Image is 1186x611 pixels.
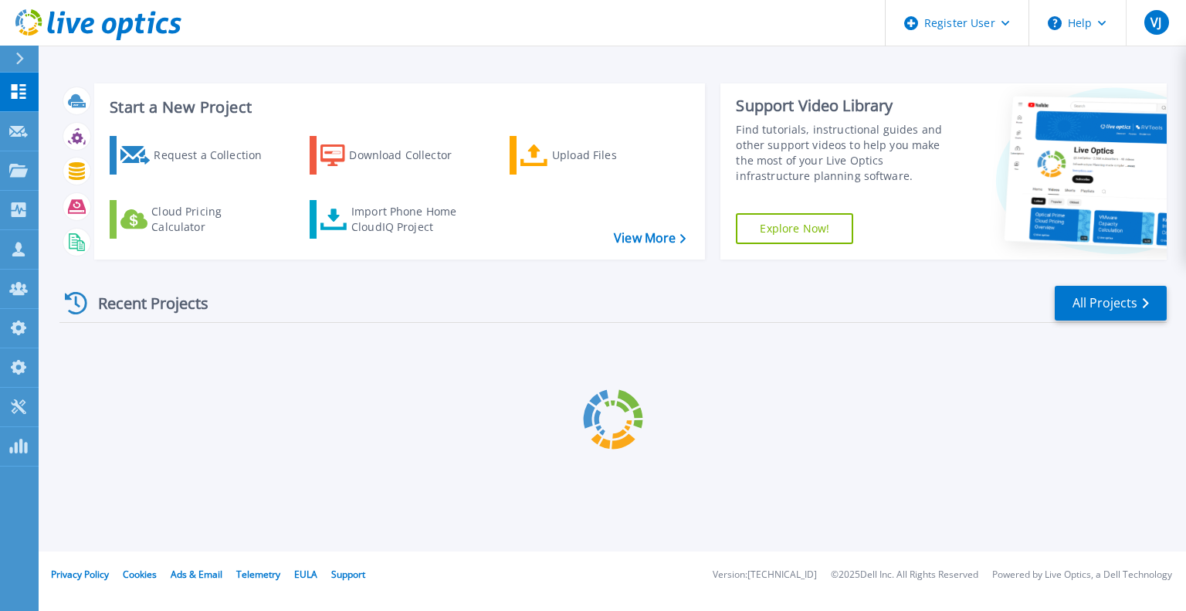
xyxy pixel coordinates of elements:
div: Cloud Pricing Calculator [151,204,275,235]
a: Download Collector [310,136,482,175]
h3: Start a New Project [110,99,686,116]
a: EULA [294,568,317,581]
li: © 2025 Dell Inc. All Rights Reserved [831,570,978,580]
a: Ads & Email [171,568,222,581]
li: Powered by Live Optics, a Dell Technology [992,570,1172,580]
a: Cookies [123,568,157,581]
div: Import Phone Home CloudIQ Project [351,204,472,235]
a: Explore Now! [736,213,853,244]
a: Support [331,568,365,581]
a: All Projects [1055,286,1167,321]
a: View More [614,231,686,246]
a: Request a Collection [110,136,282,175]
div: Recent Projects [59,284,229,322]
span: VJ [1150,16,1161,29]
div: Find tutorials, instructional guides and other support videos to help you make the most of your L... [736,122,960,184]
li: Version: [TECHNICAL_ID] [713,570,817,580]
div: Support Video Library [736,96,960,116]
div: Upload Files [552,140,676,171]
a: Upload Files [510,136,682,175]
a: Cloud Pricing Calculator [110,200,282,239]
div: Request a Collection [154,140,277,171]
a: Privacy Policy [51,568,109,581]
a: Telemetry [236,568,280,581]
div: Download Collector [349,140,473,171]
